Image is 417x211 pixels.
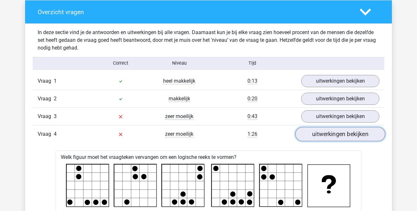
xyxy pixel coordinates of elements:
span: 3 [54,113,57,119]
span: 0:43 [247,113,257,120]
a: uitwerkingen bekijken [301,93,379,105]
div: Niveau [150,60,208,67]
span: 4 [54,131,57,137]
span: Vraag [38,77,54,85]
span: Vraag [38,95,54,103]
span: Vraag [38,130,54,138]
span: 0:13 [247,78,257,84]
span: 1:26 [247,131,257,137]
span: 2 [54,96,57,102]
span: 0:20 [247,96,257,102]
span: zeer moeilijk [165,113,193,120]
div: Tijd [208,60,296,67]
span: zeer moeilijk [165,131,193,137]
span: Vraag [38,113,54,120]
a: uitwerkingen bekijken [301,75,379,87]
div: In deze sectie vind je de antwoorden en uitwerkingen bij alle vragen. Daarnaast kun je bij elke v... [33,29,384,52]
a: uitwerkingen bekijken [295,127,385,141]
h4: Overzicht vragen [38,8,350,16]
span: 1 [54,78,57,84]
span: makkelijk [169,96,190,102]
span: heel makkelijk [163,78,195,84]
a: uitwerkingen bekijken [301,110,379,123]
div: Correct [92,60,150,67]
